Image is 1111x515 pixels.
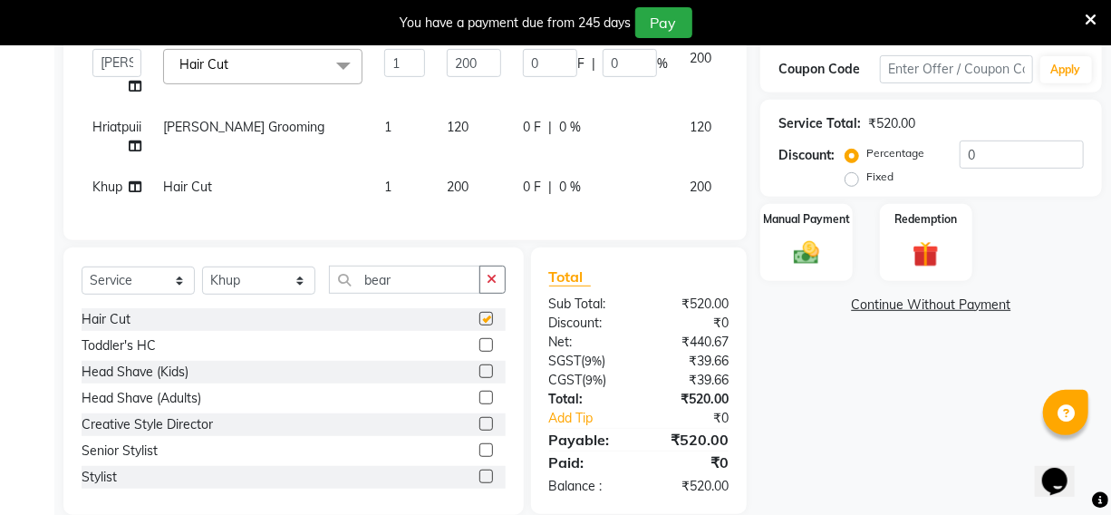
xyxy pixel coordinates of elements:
[163,179,212,195] span: Hair Cut
[536,477,639,496] div: Balance :
[639,333,742,352] div: ₹440.67
[384,179,391,195] span: 1
[868,114,915,133] div: ₹520.00
[329,266,480,294] input: Search or Scan
[536,295,639,314] div: Sub Total:
[536,333,639,352] div: Net:
[82,363,188,382] div: Head Shave (Kids)
[82,442,158,461] div: Senior Stylist
[1035,442,1093,497] iframe: chat widget
[82,389,201,408] div: Head Shave (Adults)
[92,179,122,195] span: Khup
[866,145,924,161] label: Percentage
[559,118,581,137] span: 0 %
[447,179,469,195] span: 200
[690,50,711,66] span: 200
[536,390,639,409] div: Total:
[447,119,469,135] span: 120
[228,56,237,73] a: x
[536,452,639,473] div: Paid:
[656,409,742,428] div: ₹0
[690,119,711,135] span: 120
[536,352,639,371] div: ( )
[1040,56,1092,83] button: Apply
[894,211,957,228] label: Redemption
[82,310,130,329] div: Hair Cut
[82,415,213,434] div: Creative Style Director
[657,54,668,73] span: %
[904,238,946,270] img: _gift.svg
[163,119,324,135] span: [PERSON_NAME] Grooming
[536,371,639,390] div: ( )
[639,352,742,371] div: ₹39.66
[690,179,711,195] span: 200
[548,118,552,137] span: |
[639,390,742,409] div: ₹520.00
[639,452,742,473] div: ₹0
[536,409,656,428] a: Add Tip
[536,314,639,333] div: Discount:
[639,429,742,451] div: ₹520.00
[778,60,880,79] div: Coupon Code
[585,354,603,368] span: 9%
[764,296,1098,315] a: Continue Without Payment
[549,267,591,287] span: Total
[635,7,692,38] button: Pay
[384,119,391,135] span: 1
[549,353,582,369] span: SGST
[639,314,742,333] div: ₹0
[592,54,595,73] span: |
[92,119,141,135] span: Hriatpuii
[778,146,835,165] div: Discount:
[866,169,894,185] label: Fixed
[763,211,850,228] label: Manual Payment
[82,468,117,487] div: Stylist
[549,372,583,388] span: CGST
[536,429,639,451] div: Payable:
[639,371,742,390] div: ₹39.66
[639,477,742,496] div: ₹520.00
[786,238,827,268] img: _cash.svg
[778,114,861,133] div: Service Total:
[880,55,1033,83] input: Enter Offer / Coupon Code
[577,54,584,73] span: F
[523,178,541,197] span: 0 F
[401,14,632,33] div: You have a payment due from 245 days
[548,178,552,197] span: |
[639,295,742,314] div: ₹520.00
[559,178,581,197] span: 0 %
[179,56,228,73] span: Hair Cut
[82,336,156,355] div: Toddler's HC
[586,373,604,387] span: 9%
[523,118,541,137] span: 0 F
